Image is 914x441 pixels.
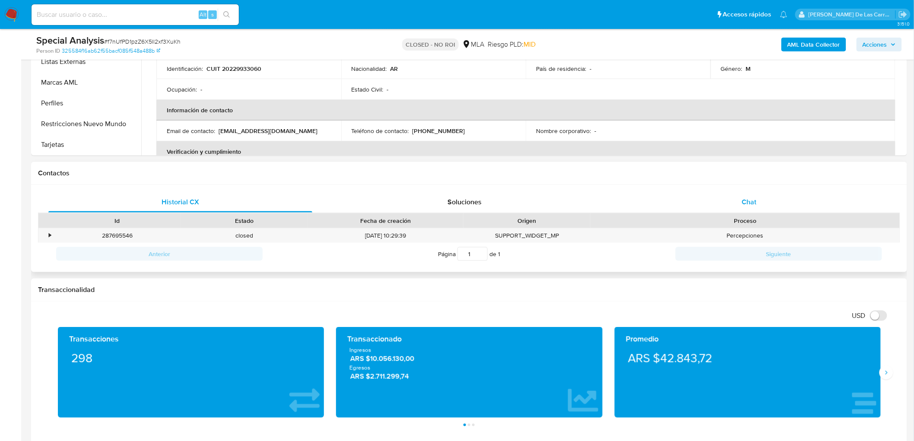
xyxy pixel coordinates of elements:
button: Anterior [56,247,263,261]
p: CUIT 20229933060 [206,65,261,73]
span: 3.151.0 [897,20,910,27]
div: Fecha de creación [314,216,457,225]
button: Acciones [857,38,902,51]
th: Información de contacto [156,100,895,121]
button: Perfiles [33,93,141,114]
span: Acciones [863,38,887,51]
div: MLA [462,40,484,49]
h1: Contactos [38,169,900,178]
th: Verificación y cumplimiento [156,141,895,162]
span: Chat [742,197,757,207]
button: Listas Externas [33,51,141,72]
div: Proceso [597,216,894,225]
span: s [211,10,214,19]
span: 1 [498,250,500,258]
a: Notificaciones [780,11,787,18]
p: Estado Civil : [352,86,384,93]
input: Buscar usuario o caso... [32,9,239,20]
p: - [387,86,389,93]
p: CLOSED - NO ROI [402,38,459,51]
b: Person ID [36,47,60,55]
h1: Transaccionalidad [38,286,900,294]
div: Origen [470,216,584,225]
b: Special Analysis [36,33,104,47]
p: - [590,65,591,73]
div: [DATE] 10:29:39 [308,228,463,243]
p: M [746,65,751,73]
button: Marcas AML [33,72,141,93]
p: [PHONE_NUMBER] [413,127,465,135]
div: • [49,232,51,240]
p: Identificación : [167,65,203,73]
span: Soluciones [448,197,482,207]
p: - [594,127,596,135]
span: Riesgo PLD: [488,40,536,49]
div: 287695546 [54,228,181,243]
p: País de residencia : [536,65,586,73]
b: AML Data Collector [787,38,840,51]
span: Alt [200,10,206,19]
p: delfina.delascarreras@mercadolibre.com [809,10,896,19]
div: Percepciones [590,228,900,243]
div: Id [60,216,175,225]
span: # f7nUfPD1pzZ6X5Il2xf3XuKh [104,37,181,46]
div: Estado [187,216,301,225]
p: Nombre corporativo : [536,127,591,135]
button: Tarjetas [33,134,141,155]
p: Teléfono de contacto : [352,127,409,135]
a: 325584f16ab62f55bacf085f548a488b [62,47,160,55]
button: AML Data Collector [781,38,846,51]
button: Siguiente [676,247,882,261]
p: Género : [721,65,743,73]
button: Restricciones Nuevo Mundo [33,114,141,134]
button: search-icon [218,9,235,21]
span: Accesos rápidos [723,10,771,19]
p: AR [390,65,398,73]
div: closed [181,228,308,243]
p: Email de contacto : [167,127,215,135]
a: Salir [898,10,908,19]
span: Página de [438,247,500,261]
p: - [200,86,202,93]
p: [EMAIL_ADDRESS][DOMAIN_NAME] [219,127,317,135]
div: SUPPORT_WIDGET_MP [463,228,590,243]
p: Nacionalidad : [352,65,387,73]
span: MID [524,39,536,49]
span: Historial CX [162,197,199,207]
p: Ocupación : [167,86,197,93]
